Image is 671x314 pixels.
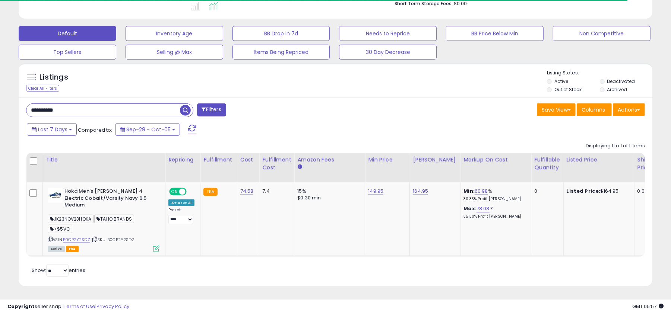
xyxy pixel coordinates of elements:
[553,26,651,41] button: Non Competitive
[297,188,359,195] div: 15%
[446,26,544,41] button: BB Price Below Min
[94,215,134,223] span: TAHO BRANDS
[32,267,85,274] span: Show: entries
[66,246,79,252] span: FBA
[567,188,629,195] div: $164.95
[39,72,68,83] h5: Listings
[463,188,525,202] div: %
[297,164,302,170] small: Amazon Fees.
[554,86,582,93] label: Out of Stock
[368,156,406,164] div: Min Price
[632,303,664,310] span: 2025-10-13 05:57 GMT
[463,205,525,219] div: %
[48,188,159,251] div: ASIN:
[607,78,635,84] label: Deactivated
[232,45,330,60] button: Items Being Repriced
[48,246,65,252] span: All listings currently available for purchase on Amazon
[463,205,477,212] b: Max:
[240,188,254,195] a: 74.58
[27,123,77,136] button: Last 7 Days
[115,123,180,136] button: Sep-29 - Oct-05
[186,189,197,195] span: OFF
[534,156,560,172] div: Fulfillable Quantity
[567,156,631,164] div: Listed Price
[46,156,162,164] div: Title
[613,103,645,116] button: Actions
[586,142,645,150] div: Displaying 1 to 1 of 1 items
[297,195,359,201] div: $0.30 min
[48,188,63,203] img: 31jf-DtilKL._SL40_.jpg
[91,237,134,243] span: | SKU: B0CP2Y2SDZ
[7,303,129,310] div: seller snap | |
[413,156,457,164] div: [PERSON_NAME]
[96,303,129,310] a: Privacy Policy
[64,188,155,211] b: Hoka Men's [PERSON_NAME] 4 Electric Cobalt/Varsity Navy 9.5 Medium
[48,225,72,233] span: +$5VC
[463,188,475,195] b: Min:
[477,205,490,212] a: 78.08
[554,78,568,84] label: Active
[7,303,35,310] strong: Copyright
[582,106,605,113] span: Columns
[203,156,234,164] div: Fulfillment
[297,156,362,164] div: Amazon Fees
[413,188,428,195] a: 164.95
[168,199,194,206] div: Amazon AI
[19,26,116,41] button: Default
[262,188,288,195] div: 7.4
[126,126,171,133] span: Sep-29 - Oct-05
[339,26,437,41] button: Needs to Reprice
[168,208,194,224] div: Preset:
[78,126,112,134] span: Compared to:
[637,188,650,195] div: 0.00
[197,103,226,116] button: Filters
[126,45,223,60] button: Selling @ Max
[126,26,223,41] button: Inventory Age
[240,156,256,164] div: Cost
[63,237,90,243] a: B0CP2Y2SDZ
[547,70,652,77] p: Listing States:
[64,303,95,310] a: Terms of Use
[395,0,453,7] b: Short Term Storage Fees:
[534,188,557,195] div: 0
[26,85,59,92] div: Clear All Filters
[368,188,383,195] a: 149.95
[463,214,525,219] p: 35.30% Profit [PERSON_NAME]
[460,153,531,182] th: The percentage added to the cost of goods (COGS) that forms the calculator for Min & Max prices.
[475,188,488,195] a: 60.98
[339,45,437,60] button: 30 Day Decrease
[607,86,627,93] label: Archived
[232,26,330,41] button: BB Drop in 7d
[38,126,67,133] span: Last 7 Days
[48,215,94,223] span: JK23NOV23HOKA
[463,156,528,164] div: Markup on Cost
[168,156,197,164] div: Repricing
[637,156,652,172] div: Ship Price
[203,188,217,196] small: FBA
[567,188,601,195] b: Listed Price:
[170,189,179,195] span: ON
[19,45,116,60] button: Top Sellers
[577,103,612,116] button: Columns
[262,156,291,172] div: Fulfillment Cost
[463,196,525,202] p: 30.33% Profit [PERSON_NAME]
[537,103,576,116] button: Save View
